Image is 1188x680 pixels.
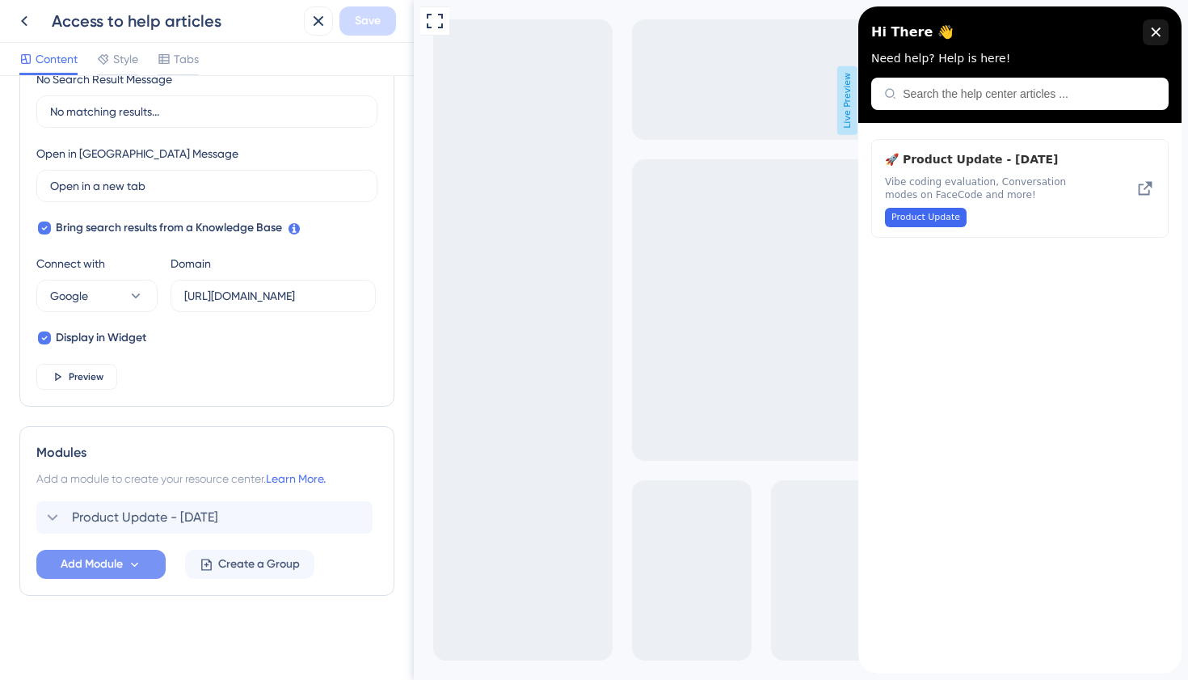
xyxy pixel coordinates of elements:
[27,143,242,221] div: Product Update - July '25
[69,370,103,383] span: Preview
[56,328,146,348] span: Display in Widget
[36,49,78,69] span: Content
[36,280,158,312] button: Google
[121,8,127,21] div: 3
[50,286,88,306] span: Google
[184,287,362,305] input: help.userguiding.com
[171,254,211,273] div: Domain
[33,205,102,218] span: Product Update
[218,555,300,574] span: Create a Group
[36,364,117,390] button: Preview
[266,472,326,485] a: Learn More.
[13,14,95,38] span: Hi There 👋
[27,169,242,195] span: Vibe coding evaluation, Conversation modes on FaceCode and more!
[36,144,238,163] div: Open in [GEOGRAPHIC_DATA] Message
[174,49,199,69] span: Tabs
[50,177,364,195] input: Open in a new tab
[339,6,396,36] button: Save
[56,218,282,238] span: Bring search results from a Knowledge Base
[50,103,364,120] input: No matching results...
[284,13,310,39] div: close resource center
[185,550,314,579] button: Create a Group
[355,11,381,31] span: Save
[36,550,166,579] button: Add Module
[27,143,217,163] span: 🚀 Product Update - [DATE]
[72,508,218,527] span: Product Update - [DATE]
[61,555,123,574] span: Add Module
[32,4,110,23] span: What's new?
[44,81,297,94] input: Search the help center articles ...
[113,49,138,69] span: Style
[423,66,444,135] span: Live Preview
[36,472,266,485] span: Add a module to create your resource center.
[36,443,377,462] div: Modules
[36,501,377,534] div: Product Update - [DATE]
[13,45,152,58] span: Need help? Help is here!
[36,254,158,273] div: Connect with
[52,10,297,32] div: Access to help articles
[36,70,172,89] div: No Search Result Message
